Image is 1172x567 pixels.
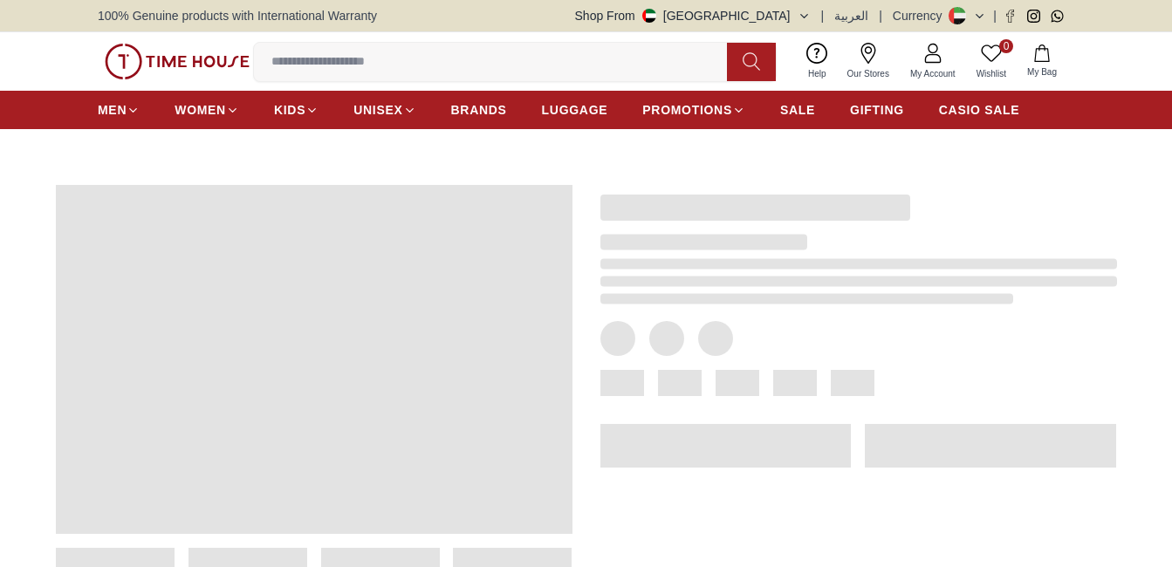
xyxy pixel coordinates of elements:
a: KIDS [274,94,319,126]
span: KIDS [274,101,305,119]
img: United Arab Emirates [642,9,656,23]
span: SALE [780,101,815,119]
a: Instagram [1027,10,1040,23]
span: CASIO SALE [939,101,1020,119]
a: MEN [98,94,140,126]
a: Facebook [1004,10,1017,23]
a: PROMOTIONS [642,94,745,126]
a: LUGGAGE [542,94,608,126]
a: BRANDS [451,94,507,126]
div: Currency [893,7,949,24]
span: | [879,7,882,24]
span: Wishlist [970,67,1013,80]
img: ... [105,44,250,80]
span: MEN [98,101,127,119]
button: Shop From[GEOGRAPHIC_DATA] [575,7,811,24]
span: | [821,7,825,24]
button: My Bag [1017,41,1067,82]
span: WOMEN [175,101,226,119]
button: العربية [834,7,868,24]
a: UNISEX [353,94,415,126]
span: GIFTING [850,101,904,119]
span: PROMOTIONS [642,101,732,119]
span: | [993,7,997,24]
span: My Account [903,67,963,80]
span: UNISEX [353,101,402,119]
span: 0 [999,39,1013,53]
a: SALE [780,94,815,126]
a: Help [798,39,837,84]
span: LUGGAGE [542,101,608,119]
span: Our Stores [840,67,896,80]
span: My Bag [1020,65,1064,79]
a: 0Wishlist [966,39,1017,84]
a: Whatsapp [1051,10,1064,23]
a: Our Stores [837,39,900,84]
span: BRANDS [451,101,507,119]
a: WOMEN [175,94,239,126]
span: 100% Genuine products with International Warranty [98,7,377,24]
span: Help [801,67,833,80]
a: GIFTING [850,94,904,126]
a: CASIO SALE [939,94,1020,126]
